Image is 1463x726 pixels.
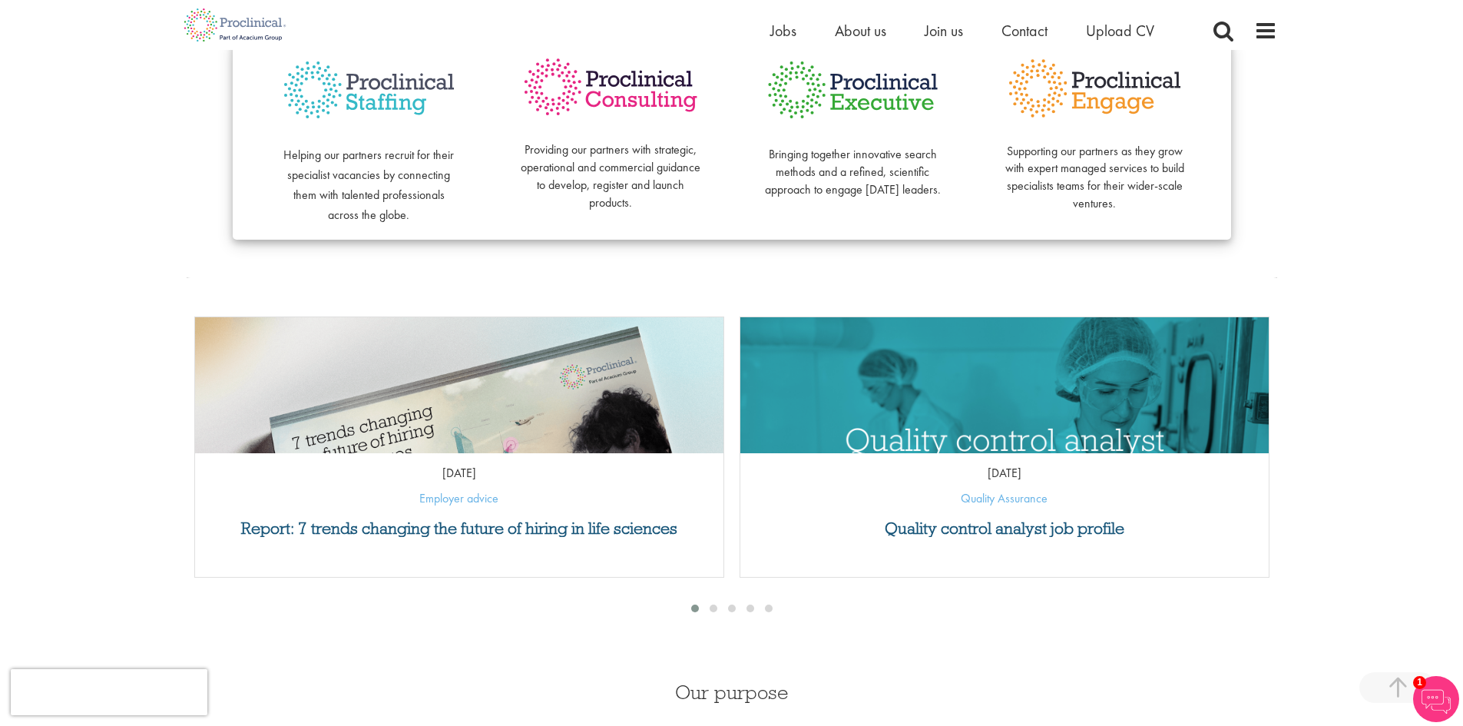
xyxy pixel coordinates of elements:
[195,465,723,482] p: [DATE]
[195,317,723,453] a: Link to a post
[1005,125,1185,213] p: Supporting our partners as they grow with expert managed services to build specialists teams for ...
[740,317,1269,592] img: quality control analyst job profile
[372,682,1091,702] h3: Our purpose
[1005,55,1185,121] img: Proclinical Engage
[419,490,498,506] a: Employer advice
[283,147,454,223] span: Helping our partners recruit for their specialist vacancies by connecting them with talented prof...
[203,520,716,537] a: Report: 7 trends changing the future of hiring in life sciences
[279,55,459,125] img: Proclinical Staffing
[1413,676,1426,689] span: 1
[740,317,1269,453] a: Link to a post
[835,21,886,41] a: About us
[1001,21,1048,41] a: Contact
[770,21,796,41] a: Jobs
[763,128,943,198] p: Bringing together innovative search methods and a refined, scientific approach to engage [DATE] l...
[763,55,943,124] img: Proclinical Executive
[11,669,207,715] iframe: reCAPTCHA
[925,21,963,41] a: Join us
[748,520,1261,537] a: Quality control analyst job profile
[195,317,723,615] img: Proclinical: Life sciences hiring trends report 2025
[961,490,1048,506] a: Quality Assurance
[740,465,1269,482] p: [DATE]
[1413,676,1459,722] img: Chatbot
[521,124,701,212] p: Providing our partners with strategic, operational and commercial guidance to develop, register a...
[1086,21,1154,41] a: Upload CV
[521,55,701,119] img: Proclinical Consulting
